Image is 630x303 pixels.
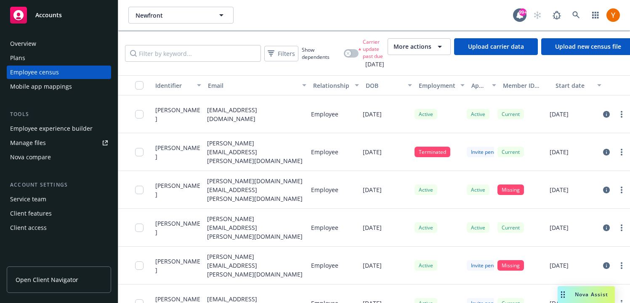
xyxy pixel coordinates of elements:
a: more [617,223,627,233]
a: Employee census [7,66,111,79]
a: Search [568,7,585,24]
p: [DATE] [363,223,382,232]
a: more [617,147,627,157]
span: Filters [266,47,297,60]
input: Toggle Row Selected [135,224,144,232]
div: Active [415,260,437,271]
a: Mobile app mappings [7,80,111,93]
a: Nova compare [7,150,111,164]
a: Manage files [7,136,111,150]
div: Active [415,184,437,195]
div: Nova compare [10,150,51,164]
span: Nova Assist [575,291,608,298]
span: Newfront [136,11,208,20]
img: photo [606,8,620,22]
div: Client features [10,207,52,220]
input: Toggle Row Selected [135,148,144,156]
div: Current [497,222,524,233]
p: [DATE] [363,110,382,119]
a: circleInformation [601,147,611,157]
div: Drag to move [558,286,568,303]
div: Employee experience builder [10,122,93,135]
div: Email [208,81,297,90]
button: Relationship [310,75,362,95]
div: Manage files [10,136,46,150]
p: [PERSON_NAME][EMAIL_ADDRESS][PERSON_NAME][DOMAIN_NAME] [207,214,304,241]
input: Filter by keyword... [125,45,261,62]
div: Account settings [7,181,111,189]
span: Filters [278,49,295,58]
button: Email [205,75,310,95]
p: [DATE] [363,148,382,156]
p: [PERSON_NAME][EMAIL_ADDRESS][PERSON_NAME][DOMAIN_NAME] [207,139,304,165]
div: Missing [497,184,524,195]
p: [DATE] [363,185,382,194]
div: Active [467,222,489,233]
p: [PERSON_NAME][EMAIL_ADDRESS][PERSON_NAME][DOMAIN_NAME] [207,252,304,279]
div: Active [467,184,489,195]
a: Service team [7,192,111,206]
div: Employment [419,81,455,90]
div: Active [467,109,489,119]
div: Terminated [415,147,450,157]
a: circleInformation [601,223,611,233]
span: [PERSON_NAME] [155,181,200,199]
span: More actions [393,42,431,51]
p: Employee [311,185,338,194]
p: [DATE] [550,110,569,119]
a: Report a Bug [548,7,565,24]
button: Start date [552,75,605,95]
input: Toggle Row Selected [135,186,144,194]
p: [DATE] [550,261,569,270]
input: Select all [135,81,144,90]
a: Plans [7,51,111,65]
button: Newfront [128,7,234,24]
div: Current [497,147,524,157]
div: App status [471,81,487,90]
button: More actions [388,38,451,55]
p: [EMAIL_ADDRESS][DOMAIN_NAME] [207,105,304,123]
span: [PERSON_NAME] [155,257,200,274]
div: Active [415,109,437,119]
a: Overview [7,37,111,50]
div: Active [415,222,437,233]
span: [PERSON_NAME] [155,143,200,161]
a: Accounts [7,3,111,27]
span: Open Client Navigator [16,275,78,284]
span: Accounts [35,12,62,18]
button: App status [468,75,500,95]
a: Client features [7,207,111,220]
a: circleInformation [601,185,611,195]
p: [PERSON_NAME][DOMAIN_NAME][EMAIL_ADDRESS][PERSON_NAME][DOMAIN_NAME] [207,177,304,203]
div: Member ID status [503,81,549,90]
p: Employee [311,110,338,119]
a: more [617,109,627,119]
div: Invite pending [467,147,508,157]
a: circleInformation [601,109,611,119]
p: [DATE] [550,148,569,156]
span: [PERSON_NAME] [155,219,200,237]
div: Invite pending [467,260,508,271]
p: Employee [311,223,338,232]
a: Client access [7,221,111,234]
button: Employment [415,75,468,95]
span: [PERSON_NAME] [155,105,200,123]
a: Employee experience builder [7,122,111,135]
input: Toggle Row Selected [135,110,144,119]
a: Switch app [587,7,604,24]
div: Overview [10,37,36,50]
div: Missing [497,260,524,271]
span: [DATE] [359,60,384,69]
div: Current [497,109,524,119]
div: DOB [366,81,402,90]
p: [DATE] [363,261,382,270]
a: Upload carrier data [454,38,538,55]
div: 99+ [519,8,526,16]
a: more [617,261,627,271]
div: Client access [10,221,47,234]
button: DOB [362,75,415,95]
button: Nova Assist [558,286,615,303]
span: Show dependents [302,46,340,61]
div: Employee census [10,66,59,79]
p: Employee [311,261,338,270]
